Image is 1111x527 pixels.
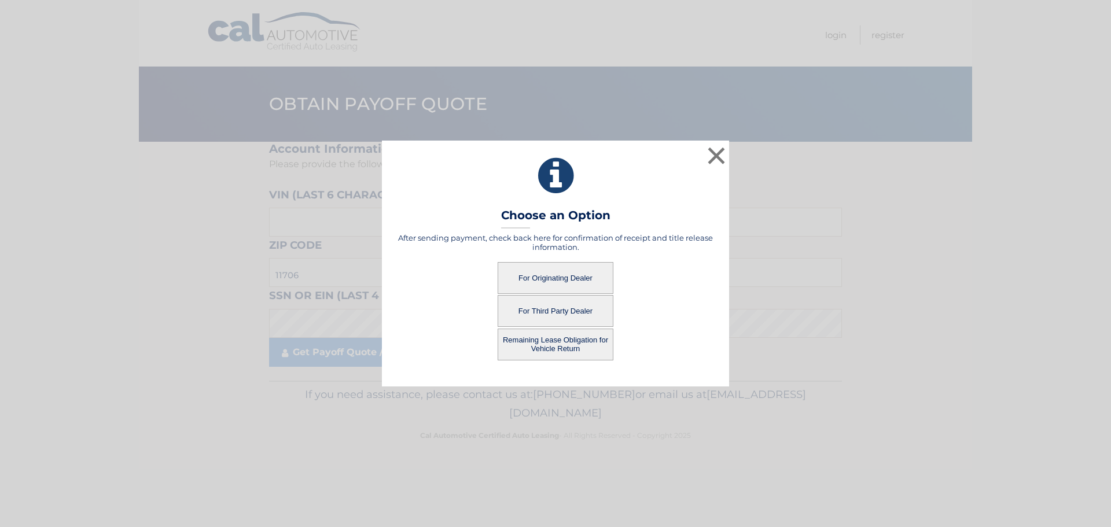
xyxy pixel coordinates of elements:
button: For Third Party Dealer [498,295,613,327]
h3: Choose an Option [501,208,610,229]
button: For Originating Dealer [498,262,613,294]
h5: After sending payment, check back here for confirmation of receipt and title release information. [396,233,715,252]
button: Remaining Lease Obligation for Vehicle Return [498,329,613,360]
button: × [705,144,728,167]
